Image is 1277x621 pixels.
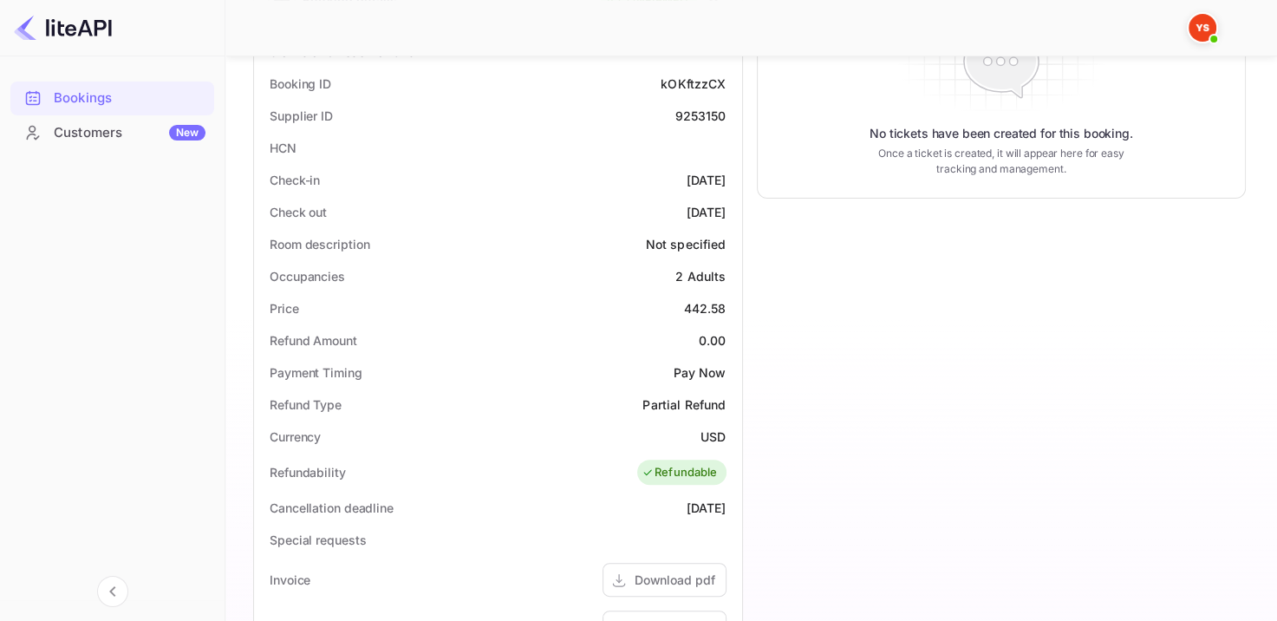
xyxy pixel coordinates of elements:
div: [DATE] [687,499,726,517]
div: [DATE] [687,203,726,221]
div: 0.00 [699,331,726,350]
div: Customers [54,123,205,143]
div: Refund Type [270,395,342,414]
div: Refund Amount [270,331,357,350]
a: Bookings [10,82,214,114]
div: 2 Adults [675,267,726,285]
div: Partial Refund [642,395,726,414]
p: No tickets have been created for this booking. [870,125,1133,142]
div: Not specified [646,235,726,253]
div: Check out [270,203,327,221]
img: Yandex Support [1189,14,1216,42]
div: Special requests [270,531,366,549]
div: New [169,125,205,141]
div: Bookings [10,82,214,115]
div: Refundable [642,464,718,481]
div: Check-in [270,171,320,189]
div: kOKftzzCX [661,75,726,93]
div: Payment Timing [270,363,362,382]
div: Pay Now [673,363,726,382]
div: CustomersNew [10,116,214,150]
a: CustomersNew [10,116,214,148]
div: Occupancies [270,267,345,285]
div: Cancellation deadline [270,499,394,517]
p: Once a ticket is created, it will appear here for easy tracking and management. [870,146,1131,177]
div: Invoice [270,571,310,589]
div: Download pdf [635,571,715,589]
div: USD [700,428,726,446]
div: 442.58 [684,299,726,317]
img: LiteAPI logo [14,14,112,42]
div: [DATE] [687,171,726,189]
div: Room description [270,235,369,253]
div: Currency [270,428,321,446]
button: Collapse navigation [97,576,128,607]
div: Booking ID [270,75,331,93]
div: Bookings [54,88,205,108]
div: HCN [270,139,296,157]
div: 9253150 [674,107,726,125]
div: Price [270,299,299,317]
div: Refundability [270,463,346,481]
div: Supplier ID [270,107,333,125]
